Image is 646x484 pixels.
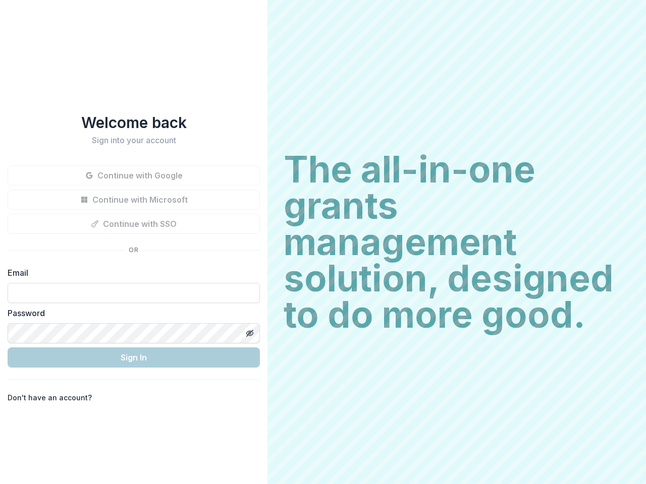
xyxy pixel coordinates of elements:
[8,392,92,403] p: Don't have an account?
[8,267,254,279] label: Email
[8,165,260,186] button: Continue with Google
[242,325,258,341] button: Toggle password visibility
[8,136,260,145] h2: Sign into your account
[8,113,260,132] h1: Welcome back
[8,214,260,234] button: Continue with SSO
[8,190,260,210] button: Continue with Microsoft
[8,307,254,319] label: Password
[8,347,260,368] button: Sign In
